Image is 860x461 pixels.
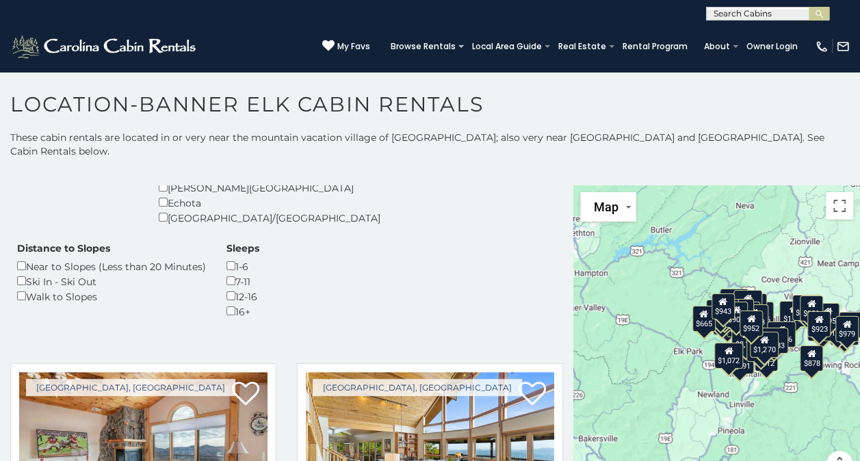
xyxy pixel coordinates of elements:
a: Rental Program [616,37,694,56]
div: $1,281 [720,289,748,315]
div: $1,482 [733,290,761,316]
div: $1,270 [750,332,779,358]
label: Sleeps [226,241,259,255]
a: [GEOGRAPHIC_DATA], [GEOGRAPHIC_DATA] [26,379,235,396]
div: $921 [799,295,822,321]
div: $2,161 [807,315,835,341]
a: About [697,37,737,56]
div: $943 [711,293,734,319]
div: $1,966 [779,301,808,327]
div: $1,583 [759,328,787,354]
button: Toggle fullscreen view [826,192,853,220]
div: $1,356 [766,321,795,347]
div: $979 [835,316,858,342]
div: 12-16 [226,289,259,304]
img: White-1-2.png [10,33,200,60]
div: 1-6 [226,259,259,274]
a: Browse Rentals [384,37,462,56]
div: 7-11 [226,274,259,289]
a: Local Area Guide [465,37,549,56]
img: phone-regular-white.png [815,40,829,53]
div: [PERSON_NAME][GEOGRAPHIC_DATA] [159,180,380,195]
div: $996 [751,302,774,328]
div: $3,115 [731,326,760,352]
div: Near to Slopes (Less than 20 Minutes) [17,259,206,274]
div: $665 [692,306,715,332]
a: Owner Login [740,37,805,56]
div: [GEOGRAPHIC_DATA]/[GEOGRAPHIC_DATA] [159,210,380,225]
div: $812 [755,345,778,371]
div: $901 [725,302,748,328]
div: Ski In - Ski Out [17,274,206,289]
div: $1,544 [746,336,774,362]
div: $1,183 [739,304,768,330]
div: $1,072 [714,343,742,369]
button: Change map style [580,192,636,222]
label: Distance to Slopes [17,241,110,255]
div: $952 [740,311,763,337]
div: $1,146 [792,295,820,321]
a: Add to favorites [232,380,259,409]
img: mail-regular-white.png [836,40,850,53]
div: Echota [159,195,380,210]
div: Walk to Slopes [17,289,206,304]
div: 16+ [226,304,259,319]
a: Real Estate [551,37,613,56]
a: My Favs [322,40,370,53]
span: Map [594,200,618,214]
div: $878 [800,345,823,371]
div: $895 [816,303,839,329]
a: Add to favorites [519,380,546,409]
span: My Favs [337,40,370,53]
a: [GEOGRAPHIC_DATA], [GEOGRAPHIC_DATA] [313,379,522,396]
div: $923 [807,311,831,337]
div: $1,245 [725,299,754,325]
